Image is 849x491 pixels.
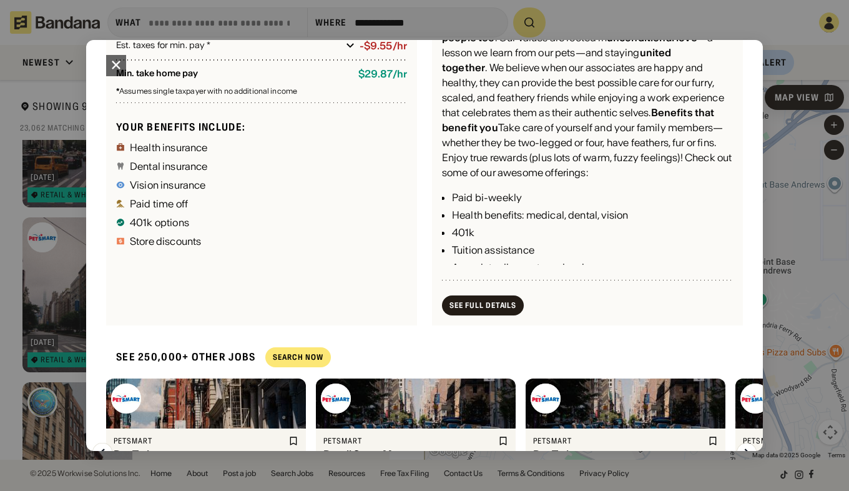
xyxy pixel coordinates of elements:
div: $ 29.87 / hr [358,68,407,80]
div: Search Now [273,354,323,361]
img: PetSmart logo [321,384,351,414]
img: Left Arrow [92,443,112,463]
div: See 250,000+ other jobs [106,340,255,374]
div: Vision insurance [130,180,206,190]
div: Pet Trainer [114,449,286,460]
img: PetSmart logo [111,384,141,414]
div: Associate discounts and perks [452,260,733,275]
div: Min. take home pay [116,68,348,80]
div: Your benefits include: [116,121,407,134]
div: Paid bi-weekly [452,190,733,205]
div: -$9.55/hr [360,40,407,52]
div: Health benefits: medical, dental, vision [452,207,733,222]
div: Pet Trainer [533,449,705,460]
div: PetSmart [533,436,705,446]
img: Right Arrow [737,443,757,463]
img: PetSmart logo [531,384,561,414]
div: Tuition assistance [452,242,733,257]
div: unconditional love [607,31,697,44]
div: obsessed with our people too [442,16,703,44]
div: See Full Details [449,302,516,309]
div: 401k options [130,217,189,227]
img: PetSmart logo [740,384,770,414]
div: PetSmart [114,436,286,446]
div: Est. taxes for min. pay * [116,39,341,52]
div: PetSmart [323,436,496,446]
div: united together [442,46,672,74]
div: Health insurance [130,142,208,152]
div: Dental insurance [130,161,208,171]
div: Assumes single taxpayer with no additional income [116,87,407,95]
div: Paid time off [130,199,188,209]
div: Store discounts [130,236,201,246]
div: Retail Store Manager [323,449,496,460]
div: 401k [452,225,733,240]
div: Benefits that benefit you [442,106,715,134]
